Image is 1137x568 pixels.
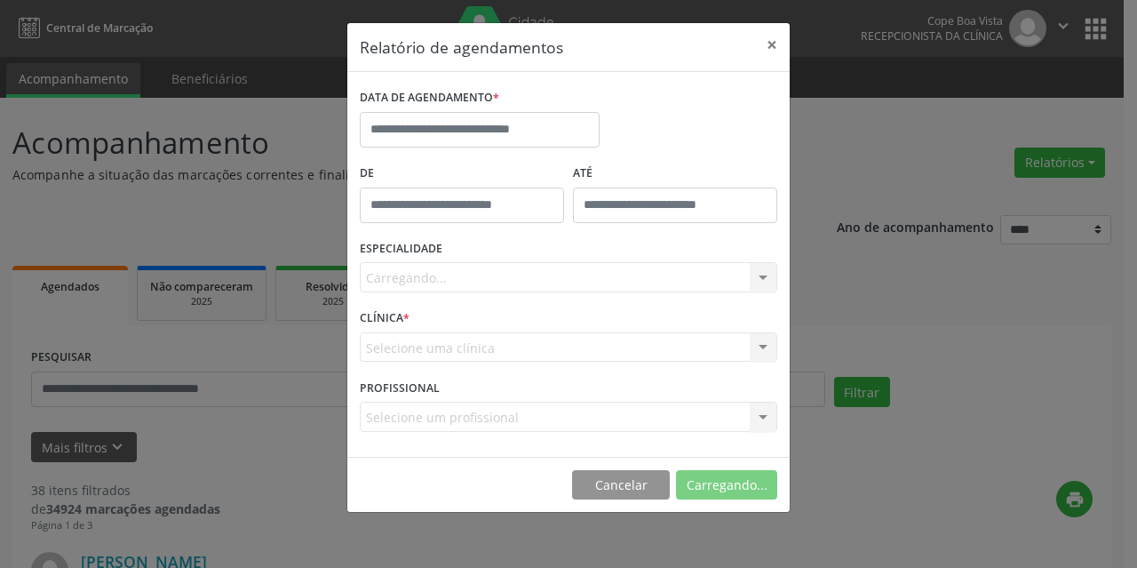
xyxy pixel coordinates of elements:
label: ATÉ [573,160,777,188]
label: PROFISSIONAL [360,374,440,402]
h5: Relatório de agendamentos [360,36,563,59]
button: Carregando... [676,470,777,500]
label: CLÍNICA [360,305,409,332]
label: De [360,160,564,188]
label: ESPECIALIDADE [360,236,442,263]
button: Close [754,23,790,67]
label: DATA DE AGENDAMENTO [360,84,499,112]
button: Cancelar [572,470,670,500]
